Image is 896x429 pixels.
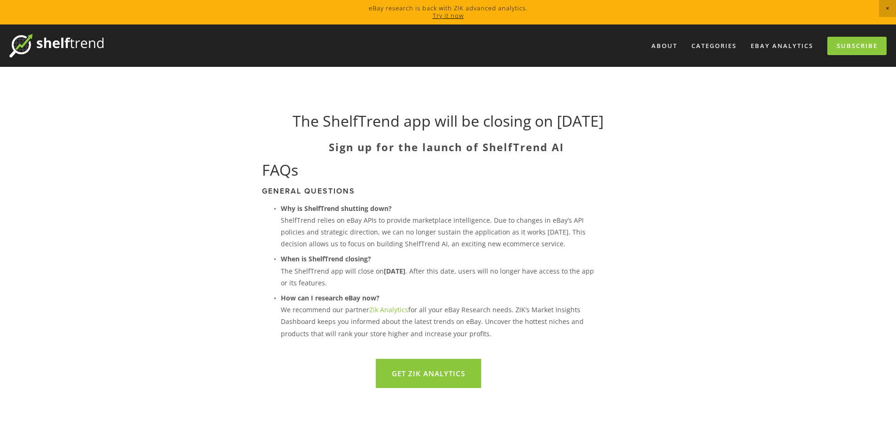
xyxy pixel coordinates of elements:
p: We recommend our partner for all your eBay Research needs. ZIK’s Market Insights Dashboard keeps ... [281,292,595,340]
strong: When is ShelfTrend closing? [281,254,371,263]
h1: FAQs [262,161,595,179]
a: Try it now [433,11,464,20]
h3: General Questions [262,186,595,195]
strong: How can I research eBay now? [281,293,380,302]
p: The ShelfTrend app will close on . After this date, users will no longer have access to the app o... [281,253,595,289]
div: Categories [685,38,743,54]
strong: [DATE] [384,267,405,275]
a: eBay Analytics [745,38,819,54]
strong: Why is ShelfTrend shutting down? [281,204,392,213]
a: Get Zik Analytics [376,359,481,388]
strong: Sign up for the launch of ShelfTrend AI [329,140,564,154]
p: ShelfTrend relies on eBay APIs to provide marketplace intelligence. Due to changes in eBay’s API ... [281,202,595,250]
a: About [645,38,683,54]
a: Zik Analytics [369,305,408,314]
img: ShelfTrend [9,34,103,57]
h1: The ShelfTrend app will be closing on [DATE] [223,112,673,130]
a: Subscribe [827,37,887,55]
